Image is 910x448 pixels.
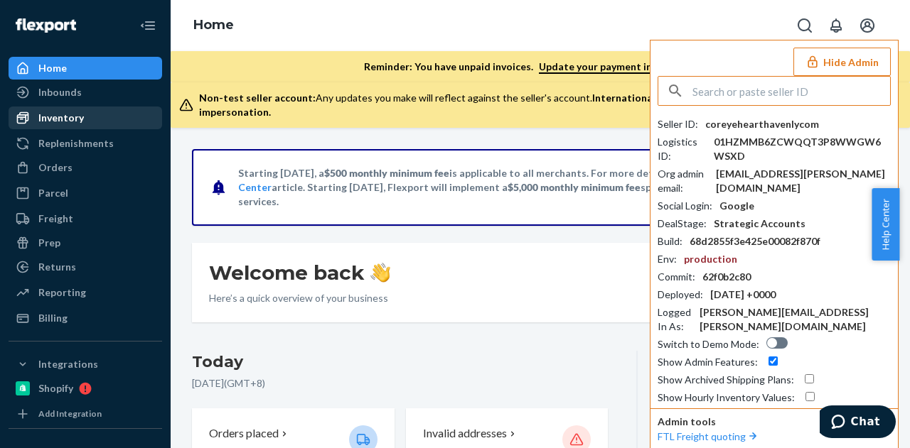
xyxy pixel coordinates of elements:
button: Integrations [9,353,162,376]
p: Invalid addresses [423,425,507,442]
a: Shopify [9,377,162,400]
span: Non-test seller account: [199,92,316,104]
div: Logged In As : [658,305,692,334]
a: Orders [9,156,162,179]
div: Show Archived Shipping Plans : [658,373,794,387]
div: production [684,252,737,266]
p: Reminder: You have unpaid invoices. [364,60,702,74]
a: Replenishments [9,132,162,155]
div: Org admin email : [658,167,709,195]
a: Home [193,17,234,33]
button: Close Navigation [134,11,162,40]
h3: Today [192,351,608,373]
div: Home [38,61,67,75]
div: Strategic Accounts [714,217,805,231]
a: Returns [9,256,162,278]
div: 68d2855f3e425e00082f870f [690,234,820,248]
div: Reporting [38,285,86,300]
iframe: Opens a widget where you can chat to one of our agents [820,405,896,441]
span: $500 monthly minimum fee [324,167,449,179]
div: Social Login : [658,199,712,213]
div: Show Admin Features : [658,355,758,369]
div: DealStage : [658,217,707,231]
div: Any updates you make will reflect against the seller's account. [199,91,887,119]
a: Parcel [9,182,162,204]
p: Admin tools [658,415,891,429]
div: 62f0b2c80 [702,270,751,284]
span: $5,000 monthly minimum fee [508,181,641,193]
button: Open notifications [822,11,850,40]
button: Open Search Box [791,11,819,40]
div: Parcel [38,186,68,200]
a: Update your payment information. [539,60,702,74]
p: Starting [DATE], a is applicable to all merchants. For more details, please refer to this article... [238,166,840,209]
button: Open account menu [853,11,882,40]
div: Build : [658,234,682,248]
div: Inventory [38,111,84,125]
div: Commit : [658,270,695,284]
ol: breadcrumbs [182,5,245,46]
button: Help Center [872,188,899,261]
div: Deployed : [658,288,703,302]
div: [EMAIL_ADDRESS][PERSON_NAME][DOMAIN_NAME] [716,167,891,195]
div: Prep [38,236,60,250]
p: [DATE] ( GMT+8 ) [192,376,608,390]
input: Search or paste seller ID [692,77,890,105]
p: Orders placed [209,425,279,442]
button: Hide Admin [793,48,891,76]
a: FTL Freight quoting [658,430,760,442]
div: Env : [658,252,677,266]
div: Returns [38,260,76,274]
p: Here’s a quick overview of your business [209,291,390,305]
div: Switch to Demo Mode : [658,337,759,351]
div: Billing [38,311,68,325]
div: [DATE] +0000 [710,288,776,302]
a: Add Integration [9,405,162,422]
a: Inventory [9,106,162,129]
div: coreyehearthavenlycom [705,117,819,131]
a: Inbounds [9,81,162,104]
a: Freight [9,207,162,230]
div: Logistics ID : [658,135,707,163]
div: Shopify [38,381,73,395]
div: Integrations [38,357,98,371]
img: hand-wave emoji [370,263,390,283]
a: Reporting [9,281,162,304]
a: Billing [9,307,162,329]
div: Orders [38,160,73,175]
a: Home [9,57,162,80]
div: Add Integration [38,408,102,420]
div: Show Hourly Inventory Values : [658,390,795,405]
div: [PERSON_NAME][EMAIL_ADDRESS][PERSON_NAME][DOMAIN_NAME] [700,305,891,334]
div: Replenishments [38,136,114,151]
div: Google [719,199,754,213]
div: Inbounds [38,85,82,99]
h1: Welcome back [209,260,390,285]
div: Freight [38,212,73,226]
a: Prep [9,231,162,254]
div: Seller ID : [658,117,698,131]
div: 01HZMMB6ZCWQQT3P8WWGW6WSXD [714,135,891,163]
img: Flexport logo [16,18,76,33]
